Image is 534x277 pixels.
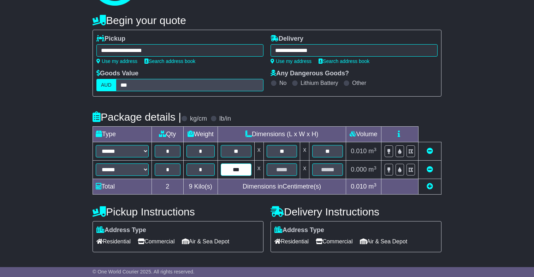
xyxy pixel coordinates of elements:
[96,79,116,91] label: AUD
[144,58,195,64] a: Search address book
[271,58,311,64] a: Use my address
[374,147,376,152] sup: 3
[218,127,346,142] td: Dimensions (L x W x H)
[254,142,263,161] td: x
[368,183,376,190] span: m
[352,80,366,86] label: Other
[218,179,346,195] td: Dimensions in Centimetre(s)
[368,166,376,173] span: m
[319,58,369,64] a: Search address book
[346,127,381,142] td: Volume
[360,236,408,247] span: Air & Sea Depot
[374,182,376,187] sup: 3
[219,115,231,123] label: lb/in
[93,206,263,218] h4: Pickup Instructions
[271,35,303,43] label: Delivery
[271,206,441,218] h4: Delivery Instructions
[274,226,324,234] label: Address Type
[152,127,184,142] td: Qty
[93,127,152,142] td: Type
[274,236,309,247] span: Residential
[427,148,433,155] a: Remove this item
[152,179,184,195] td: 2
[254,161,263,179] td: x
[93,179,152,195] td: Total
[427,183,433,190] a: Add new item
[351,183,367,190] span: 0.010
[183,127,218,142] td: Weight
[190,115,207,123] label: kg/cm
[96,236,131,247] span: Residential
[96,226,146,234] label: Address Type
[183,179,218,195] td: Kilo(s)
[300,142,309,161] td: x
[279,80,286,86] label: No
[351,148,367,155] span: 0.010
[271,70,349,77] label: Any Dangerous Goods?
[96,58,137,64] a: Use my address
[301,80,338,86] label: Lithium Battery
[300,161,309,179] td: x
[316,236,352,247] span: Commercial
[427,166,433,173] a: Remove this item
[138,236,174,247] span: Commercial
[96,35,125,43] label: Pickup
[93,111,181,123] h4: Package details |
[182,236,230,247] span: Air & Sea Depot
[96,70,138,77] label: Goods Value
[189,183,192,190] span: 9
[93,15,441,26] h4: Begin your quote
[368,148,376,155] span: m
[351,166,367,173] span: 0.000
[374,165,376,171] sup: 3
[93,269,195,275] span: © One World Courier 2025. All rights reserved.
